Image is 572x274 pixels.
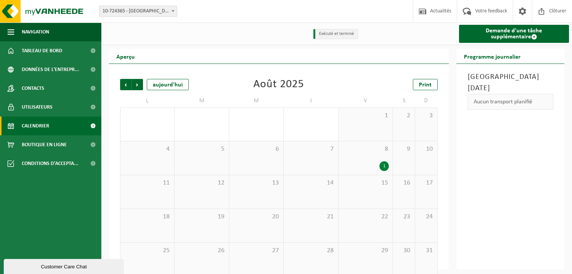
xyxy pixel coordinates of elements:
span: 31 [419,247,433,255]
span: Tableau de bord [22,41,62,60]
span: 1 [342,112,389,120]
span: Calendrier [22,117,49,135]
span: 3 [419,112,433,120]
span: 22 [342,213,389,221]
span: 10-724365 - ETHIAS SA - LIÈGE [99,6,177,17]
h3: [GEOGRAPHIC_DATA][DATE] [468,71,554,94]
h2: Programme journalier [456,49,528,64]
span: 5 [178,145,225,153]
span: 24 [419,213,433,221]
td: L [120,94,175,107]
span: 18 [124,213,170,221]
span: Contacts [22,79,44,98]
span: 8 [342,145,389,153]
span: 16 [397,179,411,187]
span: 28 [288,247,334,255]
span: 19 [178,213,225,221]
span: 25 [124,247,170,255]
span: 10 [419,145,433,153]
h2: Aperçu [109,49,142,64]
td: M [175,94,229,107]
div: 1 [379,161,389,171]
iframe: chat widget [4,257,125,274]
span: 20 [233,213,280,221]
span: Print [419,82,432,88]
span: Données de l'entrepr... [22,60,79,79]
span: 2 [397,112,411,120]
div: aujourd'hui [147,79,189,90]
span: Utilisateurs [22,98,53,117]
span: 21 [288,213,334,221]
li: Exécuté et terminé [313,29,358,39]
span: Boutique en ligne [22,135,67,154]
span: Navigation [22,23,49,41]
span: Conditions d'accepta... [22,154,78,173]
td: S [393,94,415,107]
a: Demande d'une tâche supplémentaire [459,25,569,43]
td: V [339,94,393,107]
span: 30 [397,247,411,255]
div: Août 2025 [253,79,304,90]
span: Suivant [132,79,143,90]
span: 4 [124,145,170,153]
span: 9 [397,145,411,153]
a: Print [413,79,438,90]
td: D [415,94,437,107]
span: Précédent [120,79,131,90]
span: 27 [233,247,280,255]
span: 26 [178,247,225,255]
span: 17 [419,179,433,187]
span: 23 [397,213,411,221]
span: 6 [233,145,280,153]
span: 15 [342,179,389,187]
span: 12 [178,179,225,187]
span: 29 [342,247,389,255]
span: 14 [288,179,334,187]
span: 11 [124,179,170,187]
div: Aucun transport planifié [468,94,554,110]
td: J [284,94,338,107]
span: 7 [288,145,334,153]
span: 13 [233,179,280,187]
td: M [229,94,284,107]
